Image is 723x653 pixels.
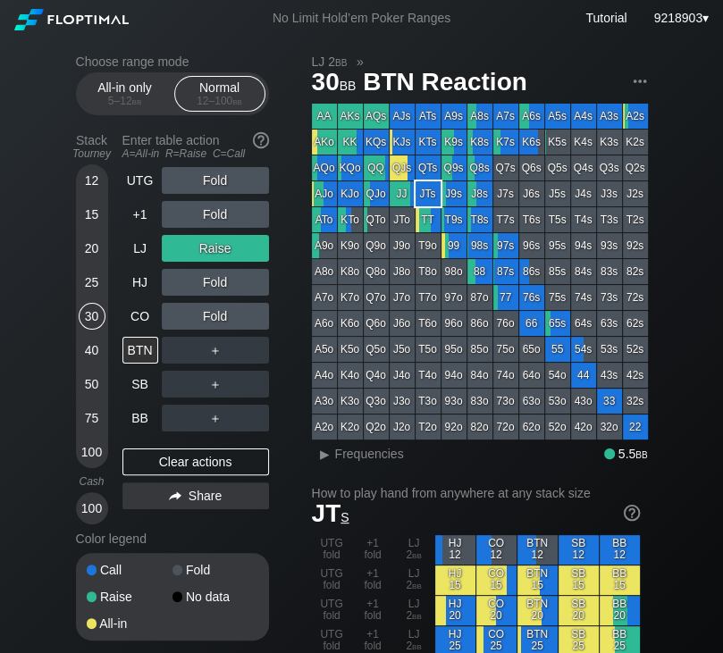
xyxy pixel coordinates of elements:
[519,259,544,284] div: 86s
[493,104,518,129] div: A7s
[338,155,363,180] div: KQo
[467,311,492,336] div: 86o
[416,389,441,414] div: T3o
[519,414,544,440] div: 62o
[467,337,492,362] div: 85o
[390,363,415,388] div: J4o
[630,71,650,91] img: ellipsis.fd386fe8.svg
[79,495,105,522] div: 100
[604,447,647,461] div: 5.5
[559,596,599,625] div: SB 20
[312,363,337,388] div: A4o
[467,181,492,206] div: J8s
[162,235,269,262] div: Raise
[364,155,389,180] div: QQ
[519,363,544,388] div: 64o
[338,130,363,155] div: KK
[441,414,467,440] div: 92o
[390,233,415,258] div: J9o
[390,414,415,440] div: J2o
[312,104,337,129] div: AA
[571,285,596,310] div: 74s
[545,311,570,336] div: 65s
[79,303,105,330] div: 30
[476,596,517,625] div: CO 20
[476,535,517,565] div: CO 12
[467,389,492,414] div: 83o
[353,565,393,595] div: +1 fold
[441,363,467,388] div: 94o
[364,130,389,155] div: KQs
[545,337,570,362] div: 55
[312,565,352,595] div: UTG fold
[519,155,544,180] div: Q6s
[314,443,337,465] div: ▸
[335,447,404,461] span: Frequencies
[416,363,441,388] div: T4o
[441,337,467,362] div: 95o
[416,130,441,155] div: KTs
[519,285,544,310] div: 76s
[390,130,415,155] div: KJs
[162,337,269,364] div: ＋
[338,207,363,232] div: KTo
[597,363,622,388] div: 43s
[545,414,570,440] div: 52o
[309,54,350,70] span: LJ 2
[467,414,492,440] div: 82o
[623,181,648,206] div: J2s
[435,596,475,625] div: HJ 20
[441,207,467,232] div: T9s
[122,167,158,194] div: UTG
[84,77,166,111] div: All-in only
[87,590,172,603] div: Raise
[623,337,648,362] div: 52s
[390,104,415,129] div: AJs
[364,311,389,336] div: Q6o
[597,181,622,206] div: J3s
[493,363,518,388] div: 74o
[338,181,363,206] div: KJo
[623,233,648,258] div: 92s
[390,259,415,284] div: J8o
[162,167,269,194] div: Fold
[122,448,269,475] div: Clear actions
[312,155,337,180] div: AQo
[364,207,389,232] div: QTo
[312,535,352,565] div: UTG fold
[622,503,642,523] img: help.32db89a4.svg
[122,126,269,167] div: Enter table action
[122,337,158,364] div: BTN
[76,54,269,69] h2: Choose range mode
[493,337,518,362] div: 75o
[441,181,467,206] div: J9s
[122,371,158,398] div: SB
[69,126,115,167] div: Stack
[162,201,269,228] div: Fold
[545,285,570,310] div: 75s
[623,414,648,440] div: 22
[597,104,622,129] div: A3s
[338,104,363,129] div: AKs
[441,285,467,310] div: 97o
[79,371,105,398] div: 50
[338,285,363,310] div: K7o
[340,74,357,94] span: bb
[467,285,492,310] div: 87o
[467,363,492,388] div: 84o
[545,389,570,414] div: 53o
[597,155,622,180] div: Q3s
[441,130,467,155] div: K9s
[559,535,599,565] div: SB 12
[597,233,622,258] div: 93s
[364,233,389,258] div: Q9o
[79,405,105,431] div: 75
[597,207,622,232] div: T3s
[559,565,599,595] div: SB 15
[79,201,105,228] div: 15
[635,447,647,461] span: bb
[493,259,518,284] div: 87s
[162,269,269,296] div: Fold
[162,303,269,330] div: Fold
[571,181,596,206] div: J4s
